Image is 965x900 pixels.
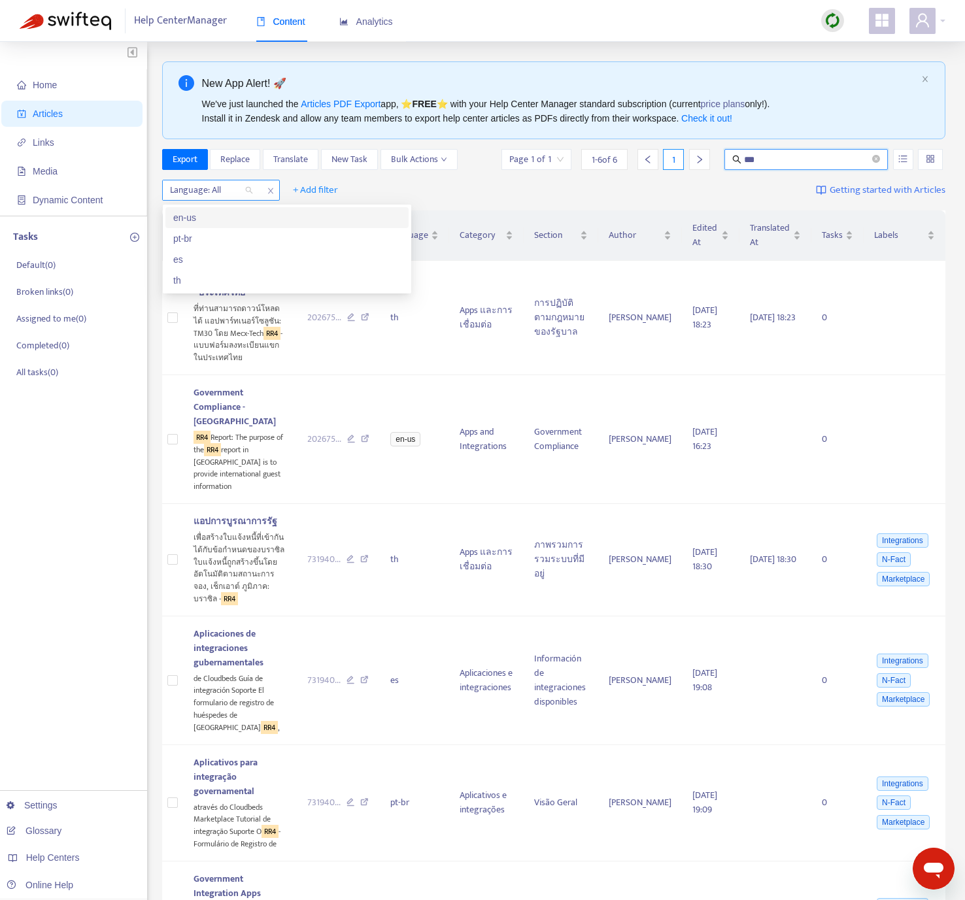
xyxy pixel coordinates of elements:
[380,745,449,861] td: pt-br
[130,233,139,242] span: plus-circle
[263,327,280,340] sqkw: RR4
[194,385,276,429] span: Government Compliance - [GEOGRAPHIC_DATA]
[16,339,69,352] p: Completed ( 0 )
[874,228,924,242] span: Labels
[750,552,796,567] span: [DATE] 18:30
[524,261,598,375] td: การปฏิบัติตามกฎหมายของรัฐบาล
[194,514,277,529] span: แอปการบูรณาการรัฐ
[173,273,401,288] div: th
[877,673,911,688] span: N-Fact
[877,572,930,586] span: Marketplace
[33,108,63,119] span: Articles
[194,429,286,493] div: Report: The purpose of the report in [GEOGRAPHIC_DATA] is to provide international guest information
[877,552,911,567] span: N-Fact
[598,261,683,375] td: [PERSON_NAME]
[449,210,524,261] th: Category
[17,80,26,90] span: home
[307,795,341,810] span: 731940 ...
[13,229,38,245] p: Tasks
[877,795,911,810] span: N-Fact
[412,99,436,109] b: FREE
[7,825,61,836] a: Glossary
[165,228,409,249] div: pt-br
[449,504,524,616] td: Apps และการเชื่อมต่อ
[877,815,930,829] span: Marketplace
[307,432,341,446] span: 202675 ...
[524,616,598,745] td: Información de integraciones disponibles
[391,152,447,167] span: Bulk Actions
[16,365,58,379] p: All tasks ( 0 )
[864,210,945,261] th: Labels
[732,155,741,164] span: search
[165,207,409,228] div: en-us
[301,99,381,109] a: Articles PDF Export
[524,375,598,504] td: Government Compliance
[339,17,348,26] span: area-chart
[811,375,864,504] td: 0
[173,210,401,225] div: en-us
[307,310,341,325] span: 202675 ...
[221,592,238,605] sqkw: RR4
[822,228,843,242] span: Tasks
[16,285,73,299] p: Broken links ( 0 )
[816,180,945,201] a: Getting started with Articles
[598,504,683,616] td: [PERSON_NAME]
[194,300,286,364] div: ที่ท่านสามารถดาวน์โหลดได้ แอปพาร์ทเนอร์โซลูชัน: TM30 โดย Mecx-Tech - แบบฟอร์มลงทะเบียนแขกในประเทศไทย
[20,12,111,30] img: Swifteq
[283,180,348,201] button: + Add filter
[592,153,617,167] span: 1 - 6 of 6
[307,552,341,567] span: 731940 ...
[194,431,211,444] sqkw: RR4
[380,261,449,375] td: th
[380,210,449,261] th: Language
[307,673,341,688] span: 731940 ...
[811,745,864,861] td: 0
[33,195,103,205] span: Dynamic Content
[692,424,717,454] span: [DATE] 16:23
[681,113,732,124] a: Check it out!
[162,149,208,170] button: Export
[692,221,719,250] span: Edited At
[33,80,57,90] span: Home
[692,303,717,332] span: [DATE] 18:23
[202,75,917,92] div: New App Alert! 🚀
[7,880,73,890] a: Online Help
[449,616,524,745] td: Aplicaciones e integraciones
[204,443,221,456] sqkw: RR4
[390,432,420,446] span: en-us
[921,75,929,84] button: close
[898,154,907,163] span: unordered-list
[609,228,662,242] span: Author
[598,616,683,745] td: [PERSON_NAME]
[872,155,880,163] span: close-circle
[263,149,318,170] button: Translate
[811,504,864,616] td: 0
[194,670,286,734] div: de Cloudbeds Guía de integración Soporte El formulario de registro de huéspedes de [GEOGRAPHIC_DA...
[16,312,86,325] p: Assigned to me ( 0 )
[273,152,308,167] span: Translate
[598,375,683,504] td: [PERSON_NAME]
[380,504,449,616] td: th
[915,12,930,28] span: user
[7,800,58,810] a: Settings
[194,529,286,605] div: เพื่อสร้างใบแจ้งหนี้ที่เข้ากันได้กับข้อกำหนดของบราซิล ใบแจ้งหนี้ถูกสร้างขึ้นโดยอัตโนมัติตามสถานะก...
[921,75,929,83] span: close
[460,228,503,242] span: Category
[449,745,524,861] td: Aplicativos e integrações
[739,210,811,261] th: Translated At
[524,210,598,261] th: Section
[331,152,367,167] span: New Task
[524,745,598,861] td: Visão Geral
[913,848,955,890] iframe: Button to launch messaging window
[692,665,717,695] span: [DATE] 19:08
[441,156,447,163] span: down
[210,149,260,170] button: Replace
[321,149,378,170] button: New Task
[339,16,393,27] span: Analytics
[692,788,717,817] span: [DATE] 19:09
[811,261,864,375] td: 0
[524,504,598,616] td: ภาพรวมการรวมระบบที่มีอยู่
[449,261,524,375] td: Apps และการเชื่อมต่อ
[598,210,683,261] th: Author
[134,8,227,33] span: Help Center Manager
